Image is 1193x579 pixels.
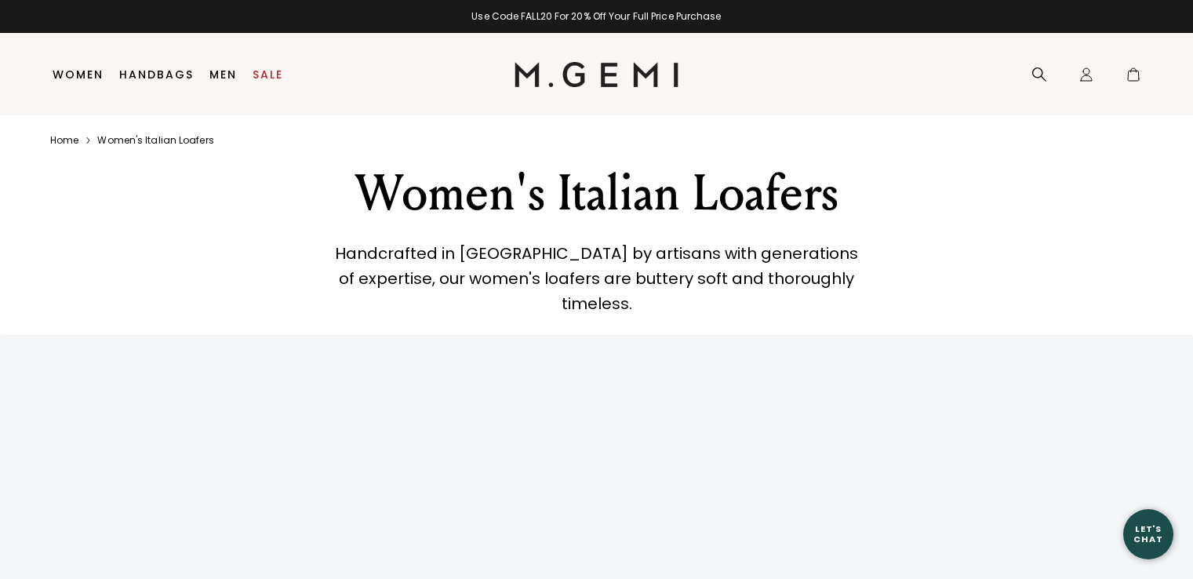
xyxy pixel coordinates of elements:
img: M.Gemi [515,62,678,87]
a: Home [50,134,78,147]
a: Sale [253,68,283,81]
div: Let's Chat [1123,524,1173,544]
div: Women's Italian Loafers [325,166,869,222]
a: Women [53,68,104,81]
p: Handcrafted in [GEOGRAPHIC_DATA] by artisans with generations of expertise, our women's loafers a... [332,241,861,316]
a: Women's italian loafers [97,134,213,147]
a: Handbags [119,68,194,81]
a: Men [209,68,237,81]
